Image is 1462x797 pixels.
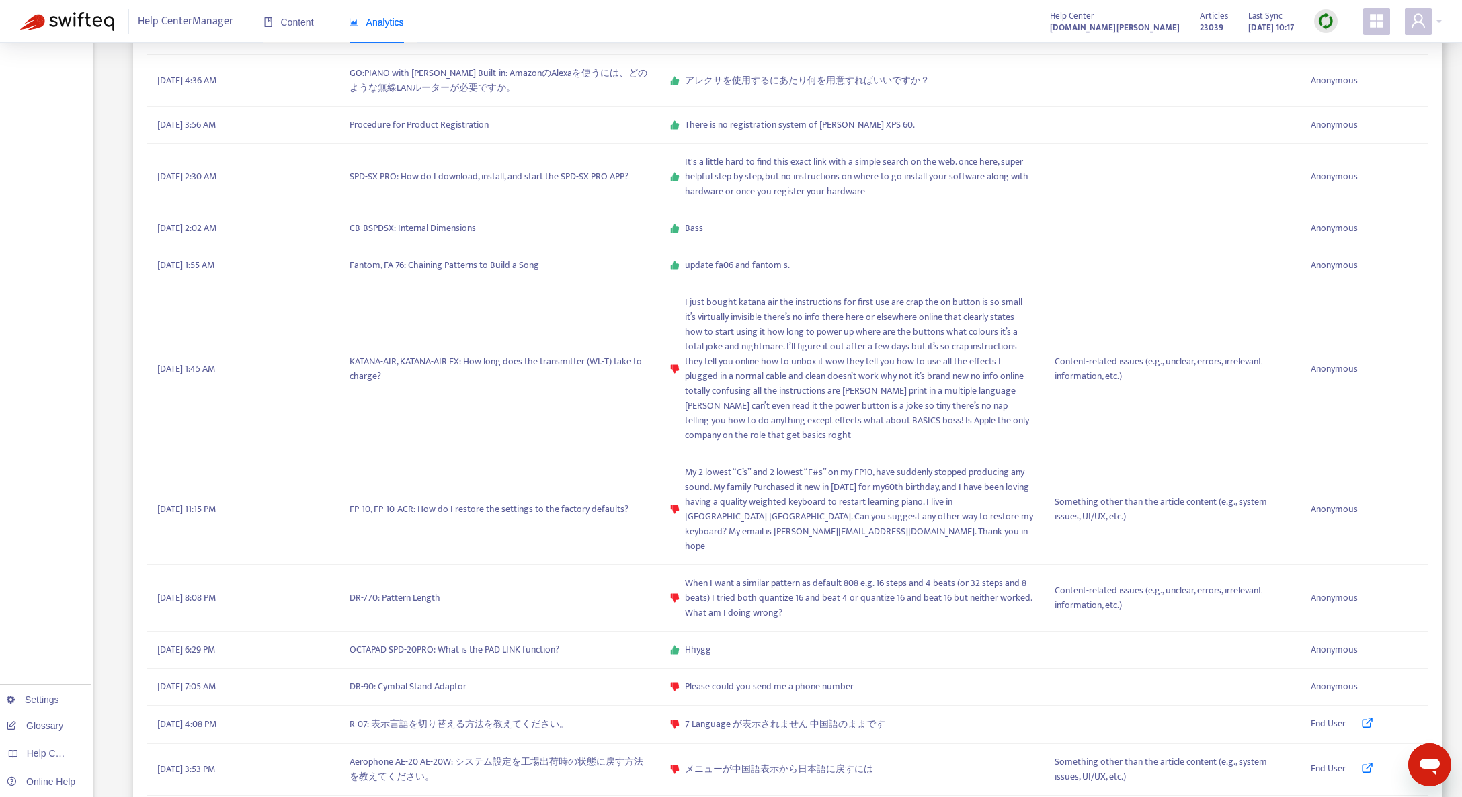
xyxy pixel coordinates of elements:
a: Glossary [7,720,63,731]
span: like [670,76,680,85]
span: アレクサを使用するにあたり何を用意すればいいですか？ [685,73,930,88]
td: R-07: 表示言語を切り替える方法を教えてください。 [339,706,659,744]
td: Fantom, FA-76: Chaining Patterns to Build a Song [339,247,659,284]
span: Content-related issues (e.g., unclear, errors, irrelevant information, etc.) [1055,583,1289,613]
a: [DOMAIN_NAME][PERSON_NAME] [1050,19,1180,35]
span: End User [1311,716,1346,732]
span: メニューが中国語表示から日本語に戻すには [685,762,873,777]
td: OCTAPAD SPD-20PRO: What is the PAD LINK function? [339,632,659,669]
td: Aerophone AE-20 AE-20W: システム設定を工場出荷時の状態に戻す方法を教えてください。 [339,744,659,796]
span: Last Sync [1248,9,1283,24]
span: [DATE] 4:08 PM [157,717,216,732]
span: Anonymous [1311,73,1358,88]
span: Something other than the article content (e.g., system issues, UI/UX, etc.) [1055,495,1289,524]
span: like [670,645,680,655]
span: [DATE] 7:05 AM [157,679,216,694]
span: [DATE] 2:30 AM [157,169,216,184]
span: Anonymous [1311,642,1358,657]
span: Please could you send me a phone number [685,679,854,694]
span: There is no registration system of [PERSON_NAME] XPS 60. [685,118,915,132]
span: like [670,120,680,130]
strong: [DOMAIN_NAME][PERSON_NAME] [1050,20,1180,35]
span: Something other than the article content (e.g., system issues, UI/UX, etc.) [1055,755,1289,784]
span: like [670,261,680,270]
span: End User [1311,761,1346,778]
td: FP-10, FP-10-ACR: How do I restore the settings to the factory defaults? [339,454,659,565]
span: Anonymous [1311,118,1358,132]
span: [DATE] 1:45 AM [157,362,215,376]
a: Online Help [7,776,75,787]
span: Hhygg [685,642,711,657]
span: Content-related issues (e.g., unclear, errors, irrelevant information, etc.) [1055,354,1289,384]
a: Settings [7,694,59,705]
span: dislike [670,682,680,691]
span: appstore [1369,13,1385,29]
span: area-chart [349,17,358,27]
td: Procedure for Product Registration [339,107,659,144]
span: user [1410,13,1426,29]
span: [DATE] 6:29 PM [157,642,215,657]
span: Anonymous [1311,679,1358,694]
span: Anonymous [1311,169,1358,184]
td: DR-770: Pattern Length [339,565,659,632]
span: [DATE] 2:02 AM [157,221,216,236]
td: CB-BSPDSX: Internal Dimensions [339,210,659,247]
td: GO:PIANO with [PERSON_NAME] Built-in: AmazonのAlexaを使うには、どのような無線LANルーターが必要ですか。 [339,55,659,107]
span: Articles [1200,9,1228,24]
span: [DATE] 3:53 PM [157,762,215,777]
td: KATANA-AIR, KATANA-AIR EX: How long does the transmitter (WL-T) take to charge? [339,284,659,454]
span: My 2 lowest “C’s” and 2 lowest “F#s” on my FP10, have suddenly stopped producing any sound. My fa... [685,465,1033,554]
span: dislike [670,720,680,729]
span: Help Center Manager [138,9,233,34]
span: dislike [670,765,680,774]
span: update fa06 and fantom s. [685,258,790,273]
span: Analytics [349,17,404,28]
img: Swifteq [20,12,114,31]
span: 7 Language が表示されません 中国語のままです [685,717,885,732]
span: [DATE] 4:36 AM [157,73,216,88]
span: like [670,172,680,181]
span: Content [263,17,314,28]
span: I just bought katana air the instructions for first use are crap the on button is so small it’s v... [685,295,1033,443]
span: [DATE] 8:08 PM [157,591,216,605]
strong: 23039 [1200,20,1223,35]
span: Anonymous [1311,502,1358,517]
span: [DATE] 3:56 AM [157,118,216,132]
span: Anonymous [1311,221,1358,236]
span: Help Centers [27,748,82,759]
span: like [670,224,680,233]
span: [DATE] 11:15 PM [157,502,216,517]
img: sync.dc5367851b00ba804db3.png [1317,13,1334,30]
span: dislike [670,364,680,374]
span: Anonymous [1311,362,1358,376]
span: dislike [670,505,680,514]
span: [DATE] 1:55 AM [157,258,214,273]
iframe: メッセージングウィンドウを開くボタン [1408,743,1451,786]
td: SPD-SX PRO: How do I download, install, and start the SPD-SX PRO APP? [339,144,659,210]
span: Help Center [1050,9,1094,24]
span: book [263,17,273,27]
span: When I want a similar pattern as default 808 e.g. 16 steps and 4 beats (or 32 steps and 8 beats) ... [685,576,1033,620]
td: DB-90: Cymbal Stand Adaptor [339,669,659,706]
span: dislike [670,593,680,603]
span: Bass [685,221,703,236]
span: Anonymous [1311,591,1358,605]
strong: [DATE] 10:17 [1248,20,1294,35]
span: It's a little hard to find this exact link with a simple search on the web. once here, super help... [685,155,1033,199]
span: Anonymous [1311,258,1358,273]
